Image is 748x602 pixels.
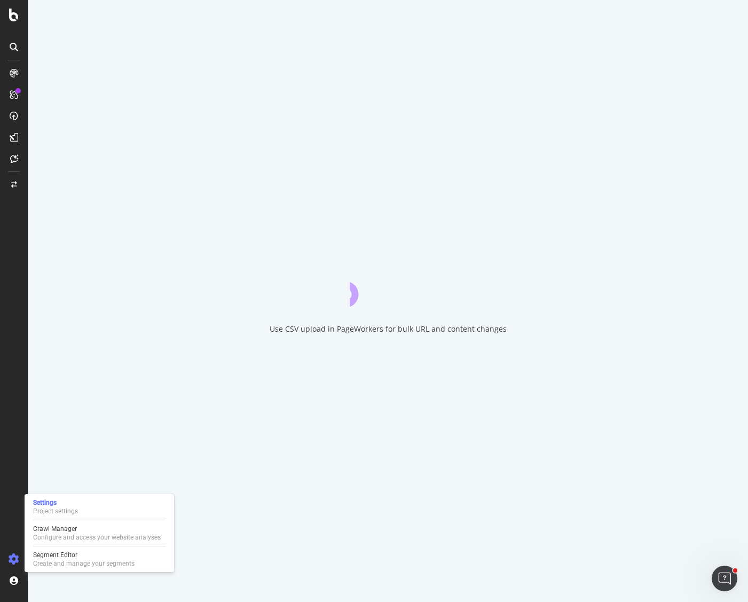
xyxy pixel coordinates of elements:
[33,533,161,542] div: Configure and access your website analyses
[33,551,135,559] div: Segment Editor
[29,523,170,543] a: Crawl ManagerConfigure and access your website analyses
[350,268,427,307] div: animation
[33,525,161,533] div: Crawl Manager
[29,550,170,569] a: Segment EditorCreate and manage your segments
[29,497,170,517] a: SettingsProject settings
[270,324,507,334] div: Use CSV upload in PageWorkers for bulk URL and content changes
[33,507,78,515] div: Project settings
[33,559,135,568] div: Create and manage your segments
[33,498,78,507] div: Settings
[712,566,737,591] iframe: Intercom live chat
